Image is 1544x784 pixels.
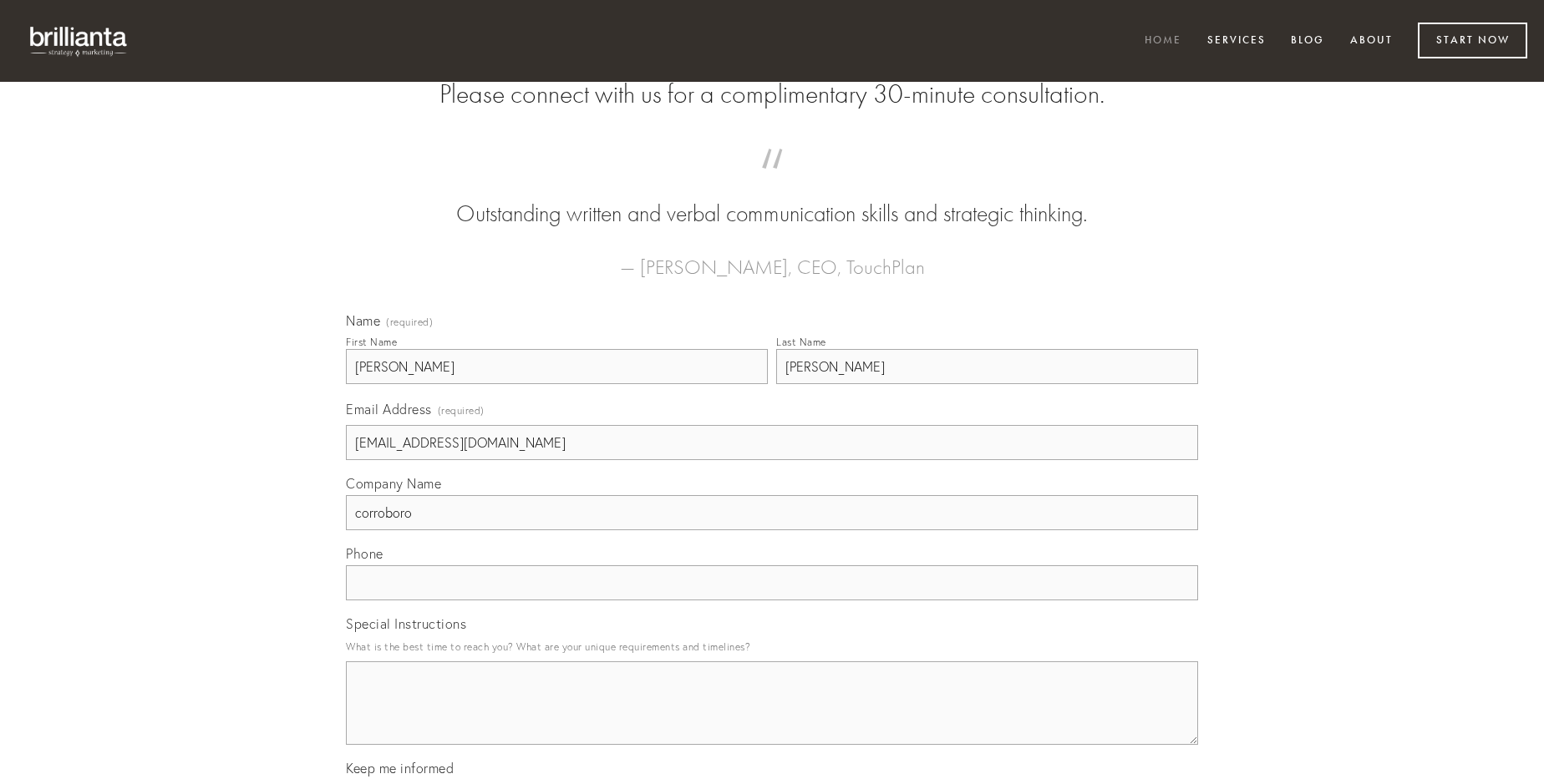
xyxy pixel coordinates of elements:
[346,336,397,348] div: First Name
[346,78,1198,110] h2: Please connect with us for a complimentary 30-minute consultation.
[386,317,433,327] span: (required)
[1418,23,1527,58] a: Start Now
[346,545,383,562] span: Phone
[346,475,441,492] span: Company Name
[346,401,432,417] span: Email Address
[346,760,454,776] span: Keep me informed
[438,399,485,422] span: (required)
[1196,28,1277,55] a: Services
[373,230,1171,284] figcaption: — [PERSON_NAME], CEO, TouchPlan
[1280,28,1335,55] a: Blog
[776,336,826,348] div: Last Name
[346,312,380,329] span: Name
[346,635,1198,658] p: What is the best time to reach you? What are your unique requirements and timelines?
[373,165,1171,230] blockquote: Outstanding written and verbal communication skills and strategic thinking.
[373,165,1171,198] span: “
[346,615,466,632] span: Special Instructions
[1134,28,1192,55] a: Home
[17,17,142,65] img: brillianta - research, strategy, marketing
[1339,28,1404,55] a: About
